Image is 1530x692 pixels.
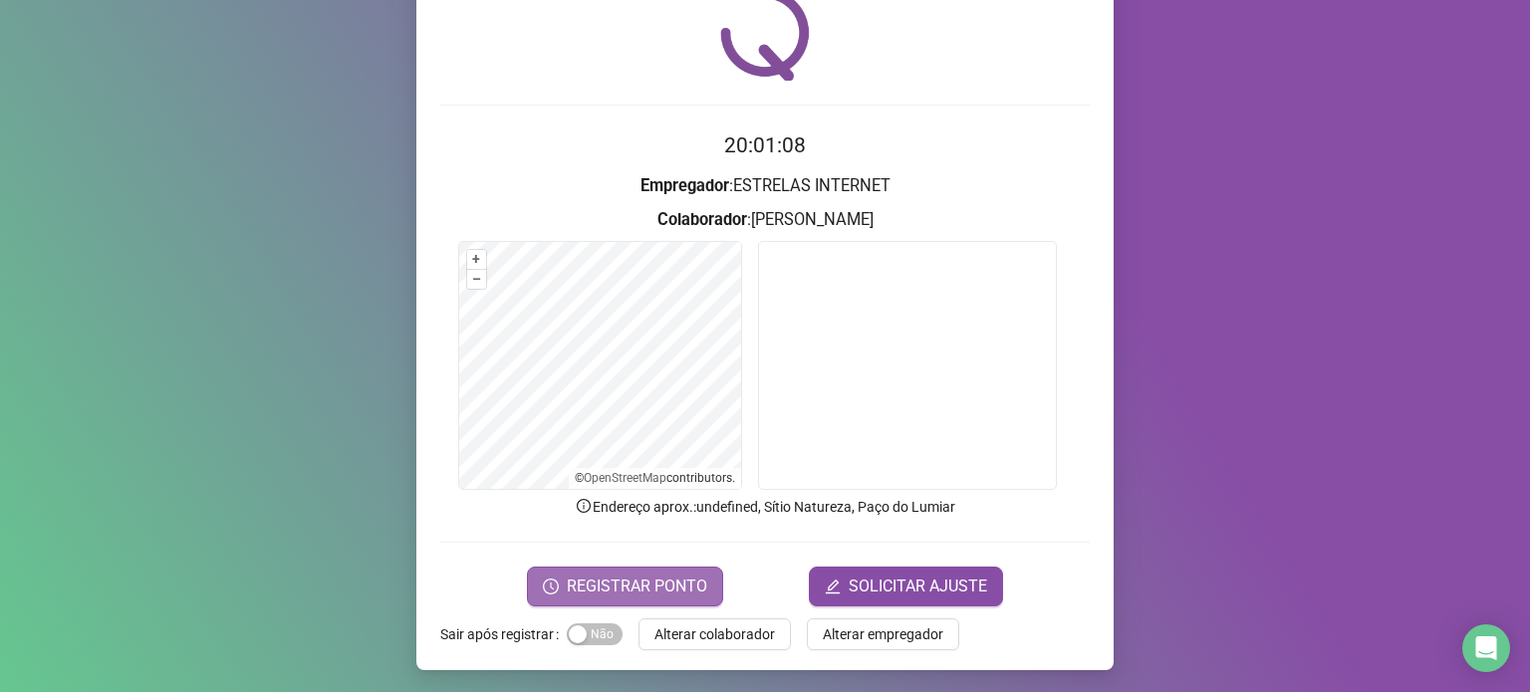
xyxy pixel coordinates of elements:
button: – [467,270,486,289]
div: Open Intercom Messenger [1462,624,1510,672]
li: © contributors. [575,471,735,485]
span: SOLICITAR AJUSTE [849,575,987,598]
button: + [467,250,486,269]
span: edit [825,578,841,594]
strong: Colaborador [657,210,747,229]
time: 20:01:08 [724,133,806,157]
span: clock-circle [543,578,559,594]
span: Alterar colaborador [654,623,775,645]
span: info-circle [575,497,593,515]
button: REGISTRAR PONTO [527,567,723,606]
span: Alterar empregador [823,623,943,645]
h3: : ESTRELAS INTERNET [440,173,1090,199]
strong: Empregador [640,176,729,195]
span: REGISTRAR PONTO [567,575,707,598]
button: Alterar empregador [807,618,959,650]
p: Endereço aprox. : undefined, Sítio Natureza, Paço do Lumiar [440,496,1090,518]
h3: : [PERSON_NAME] [440,207,1090,233]
button: Alterar colaborador [638,618,791,650]
a: OpenStreetMap [584,471,666,485]
button: editSOLICITAR AJUSTE [809,567,1003,606]
label: Sair após registrar [440,618,567,650]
